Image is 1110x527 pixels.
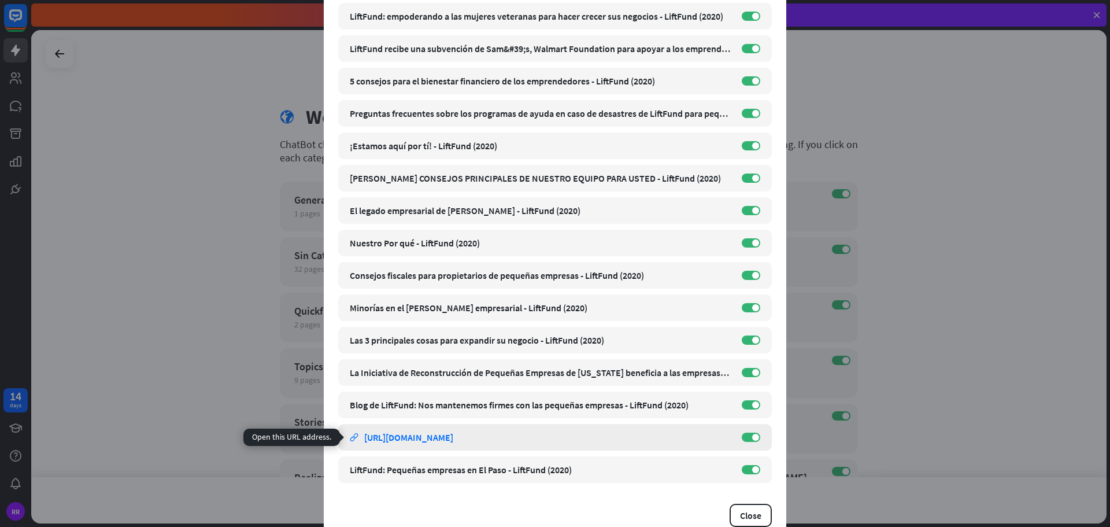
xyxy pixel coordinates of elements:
[350,464,730,476] div: LiftFund: Pequeñas empresas en El Paso - LiftFund (2020)
[364,432,453,443] div: [URL][DOMAIN_NAME]
[350,237,730,249] div: Nuestro Por qué - LiftFund (2020)
[350,108,730,119] div: Preguntas frecuentes sobre los programas de ayuda en caso de desastres de LiftFund para pequeñas ...
[9,5,44,39] button: Open LiveChat chat widget
[350,270,730,281] div: Consejos fiscales para propietarios de pequeñas empresas - LiftFund (2020)
[350,43,730,54] div: LiftFund recibe una subvención de Sam&#39;s, Walmart Foundation para apoyar a los emprendedores -...
[350,302,730,314] div: Minorías en el [PERSON_NAME] empresarial - LiftFund (2020)
[350,205,730,216] div: El legado empresarial de [PERSON_NAME] - LiftFund (2020)
[350,334,730,346] div: Las 3 principales cosas para expandir su negocio - LiftFund (2020)
[350,424,730,451] a: link [URL][DOMAIN_NAME]
[350,172,730,184] div: [PERSON_NAME] CONSEJOS PRINCIPALES DE NUESTRO EQUIPO PARA USTED - LiftFund (2020)
[350,433,358,442] i: link
[350,140,730,152] div: ¡Estamos aquí por tí! - LiftFund (2020)
[350,399,730,411] div: Blog de LiftFund: Nos mantenemos firmes con las pequeñas empresas - LiftFund (2020)
[350,367,730,378] div: La Iniciativa de Reconstrucción de Pequeñas Empresas de [US_STATE] beneficia a las empresas afect...
[350,75,730,87] div: 5 consejos para el bienestar financiero de los emprendedores - LiftFund (2020)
